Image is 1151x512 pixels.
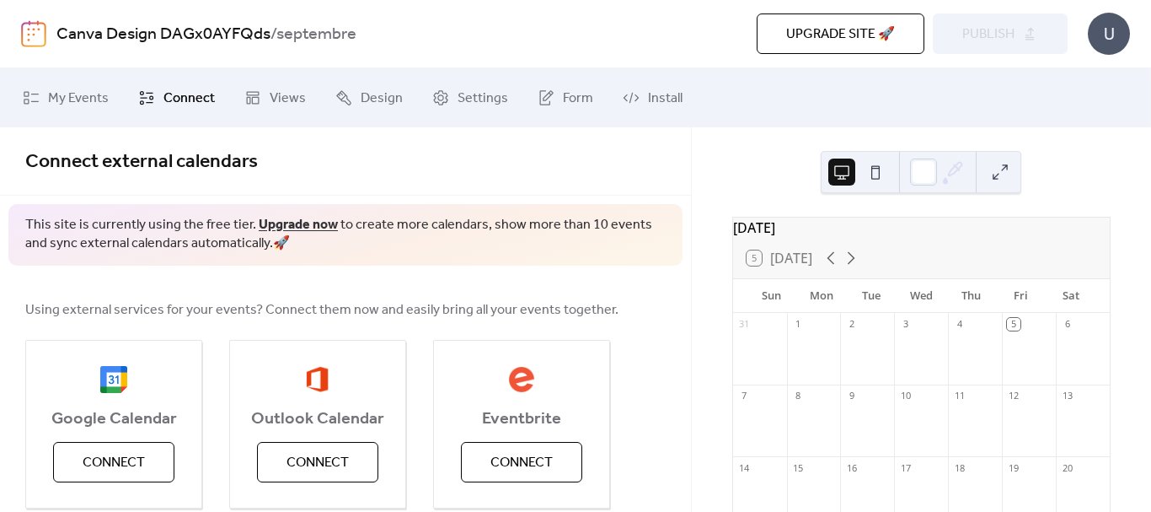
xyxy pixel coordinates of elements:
[361,89,403,109] span: Design
[1047,279,1096,313] div: Sat
[434,409,609,429] span: Eventbrite
[56,19,270,51] a: Canva Design DAGx0AYFQds
[953,461,966,474] div: 18
[738,318,751,331] div: 31
[792,390,805,402] div: 8
[490,453,553,473] span: Connect
[306,366,329,393] img: outlook
[525,75,606,121] a: Form
[323,75,415,121] a: Design
[508,366,535,393] img: eventbrite
[563,89,593,109] span: Form
[259,212,338,238] a: Upgrade now
[648,89,683,109] span: Install
[1007,318,1020,331] div: 5
[25,216,666,254] span: This site is currently using the free tier. to create more calendars, show more than 10 events an...
[792,461,805,474] div: 15
[845,390,858,402] div: 9
[458,89,508,109] span: Settings
[257,442,378,482] button: Connect
[1061,318,1073,331] div: 6
[1061,461,1073,474] div: 20
[792,318,805,331] div: 1
[100,366,127,393] img: google
[953,318,966,331] div: 4
[738,390,751,402] div: 7
[270,89,306,109] span: Views
[53,442,174,482] button: Connect
[420,75,521,121] a: Settings
[747,279,796,313] div: Sun
[163,89,215,109] span: Connect
[232,75,319,121] a: Views
[286,453,349,473] span: Connect
[230,409,405,429] span: Outlook Calendar
[845,318,858,331] div: 2
[48,89,109,109] span: My Events
[276,19,356,51] b: septembre
[738,461,751,474] div: 14
[25,300,618,321] span: Using external services for your events? Connect them now and easily bring all your events together.
[610,75,695,121] a: Install
[899,318,912,331] div: 3
[126,75,228,121] a: Connect
[83,453,145,473] span: Connect
[899,461,912,474] div: 17
[953,390,966,402] div: 11
[270,19,276,51] b: /
[26,409,201,429] span: Google Calendar
[846,279,896,313] div: Tue
[1007,461,1020,474] div: 19
[10,75,121,121] a: My Events
[996,279,1046,313] div: Fri
[946,279,996,313] div: Thu
[757,13,924,54] button: Upgrade site 🚀
[1088,13,1130,55] div: U
[786,24,895,45] span: Upgrade site 🚀
[461,442,582,482] button: Connect
[733,218,1110,238] div: [DATE]
[21,20,46,47] img: logo
[897,279,946,313] div: Wed
[1061,390,1073,402] div: 13
[1007,390,1020,402] div: 12
[796,279,846,313] div: Mon
[25,143,258,181] span: Connect external calendars
[845,461,858,474] div: 16
[899,390,912,402] div: 10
